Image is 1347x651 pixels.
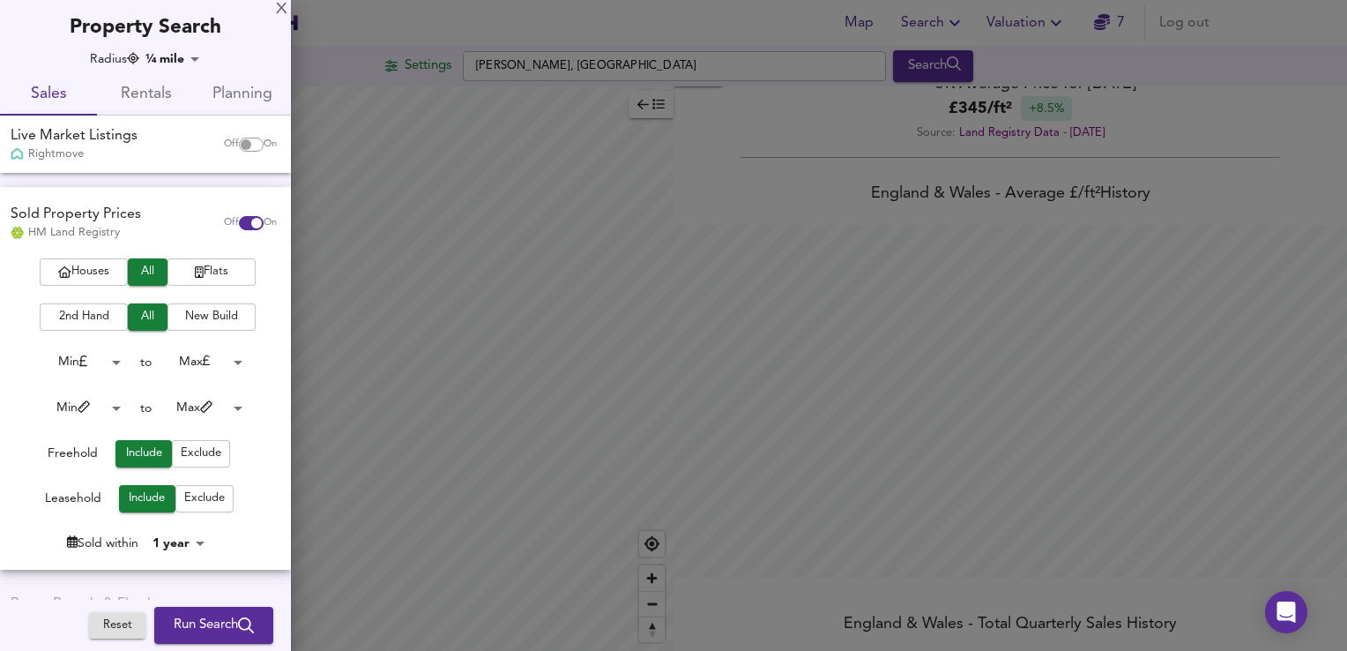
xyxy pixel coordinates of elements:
span: Exclude [181,444,221,464]
div: Max [152,348,249,376]
button: Exclude [175,485,234,513]
div: Min [30,348,127,376]
button: Exclude [172,440,230,468]
button: Reset [89,612,145,640]
span: All [137,262,159,282]
button: 2nd Hand [40,303,128,331]
div: Min [30,394,127,422]
div: X [276,4,287,16]
span: Rentals [108,81,183,108]
button: All [128,258,167,286]
span: Planning [205,81,280,108]
span: Run Search [174,614,254,637]
span: Reset [98,616,137,636]
span: All [137,307,159,327]
span: Off [224,138,239,152]
div: Freehold [48,445,98,468]
span: On [264,216,277,230]
div: 1 year [147,535,211,552]
span: Off [224,216,239,230]
img: Land Registry [11,227,24,239]
span: Include [124,444,163,464]
span: Exclude [184,489,225,509]
button: New Build [167,303,256,331]
div: Rightmove [11,146,138,162]
div: to [140,354,152,371]
span: Houses [48,262,119,282]
button: Flats [167,258,256,286]
span: Include [128,489,167,509]
div: HM Land Registry [11,225,141,241]
img: Rightmove [11,147,24,162]
div: Leasehold [45,490,101,513]
div: to [140,400,152,417]
span: New Build [176,307,247,327]
span: On [264,138,277,152]
button: Include [119,485,175,513]
button: Run Search [154,607,273,644]
div: Radius [90,50,139,68]
div: Open Intercom Messenger [1265,591,1307,633]
button: All [128,303,167,331]
div: Sold within [67,535,138,552]
div: Sold Property Prices [11,205,141,225]
button: Houses [40,258,128,286]
span: Flats [176,262,247,282]
div: Live Market Listings [11,126,138,146]
span: 2nd Hand [48,307,119,327]
button: Include [115,440,172,468]
div: Max [152,394,249,422]
div: ¼ mile [140,50,205,68]
span: Sales [11,81,86,108]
